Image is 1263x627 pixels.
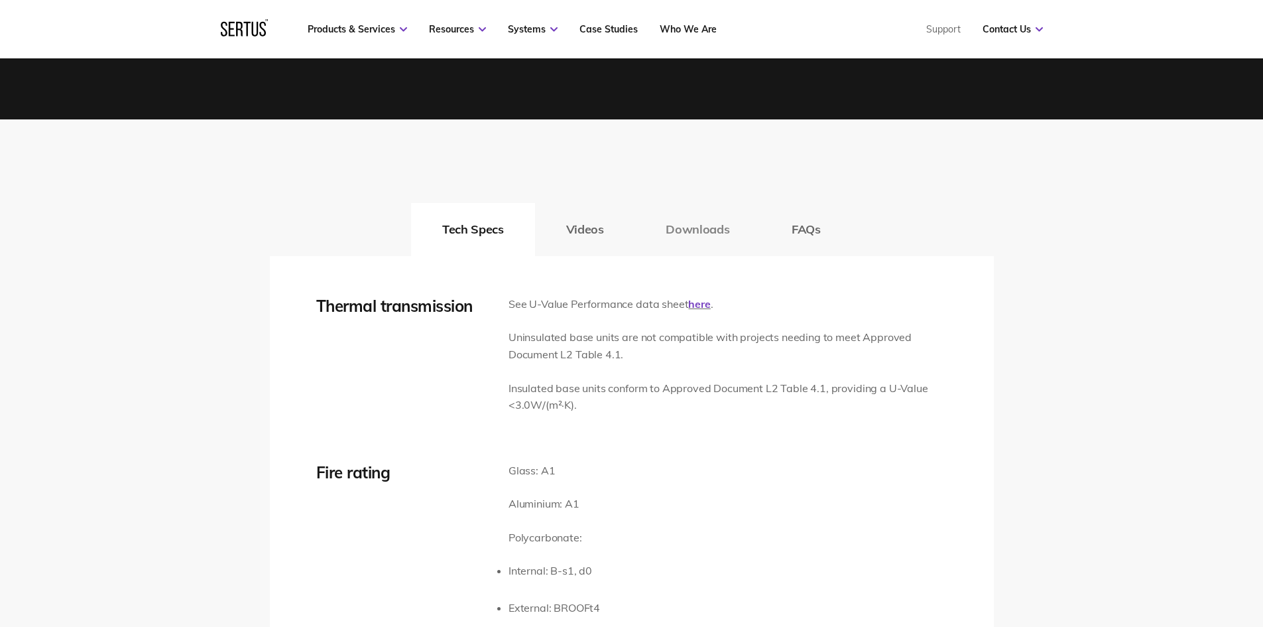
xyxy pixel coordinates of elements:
[316,462,489,482] div: Fire rating
[509,563,600,580] li: Internal: B-s1, d0
[535,203,635,256] button: Videos
[308,23,407,35] a: Products & Services
[509,462,600,480] p: Glass: A1
[509,529,600,547] p: Polycarbonate:
[760,203,852,256] button: FAQs
[509,600,600,617] li: External: BROOFt4
[509,380,947,414] p: Insulated base units conform to Approved Document L2 Table 4.1, providing a U-Value <3.0W/(m²·K).
[509,329,947,363] p: Uninsulated base units are not compatible with projects needing to meet Approved Document L2 Tabl...
[509,296,947,313] p: See U-Value Performance data sheet .
[926,23,961,35] a: Support
[316,296,489,316] div: Thermal transmission
[509,496,600,513] p: Aluminium: A1
[983,23,1043,35] a: Contact Us
[1024,473,1263,627] iframe: Chat Widget
[688,297,710,311] a: here
[660,23,717,35] a: Who We Are
[429,23,486,35] a: Resources
[579,23,638,35] a: Case Studies
[634,203,760,256] button: Downloads
[508,23,558,35] a: Systems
